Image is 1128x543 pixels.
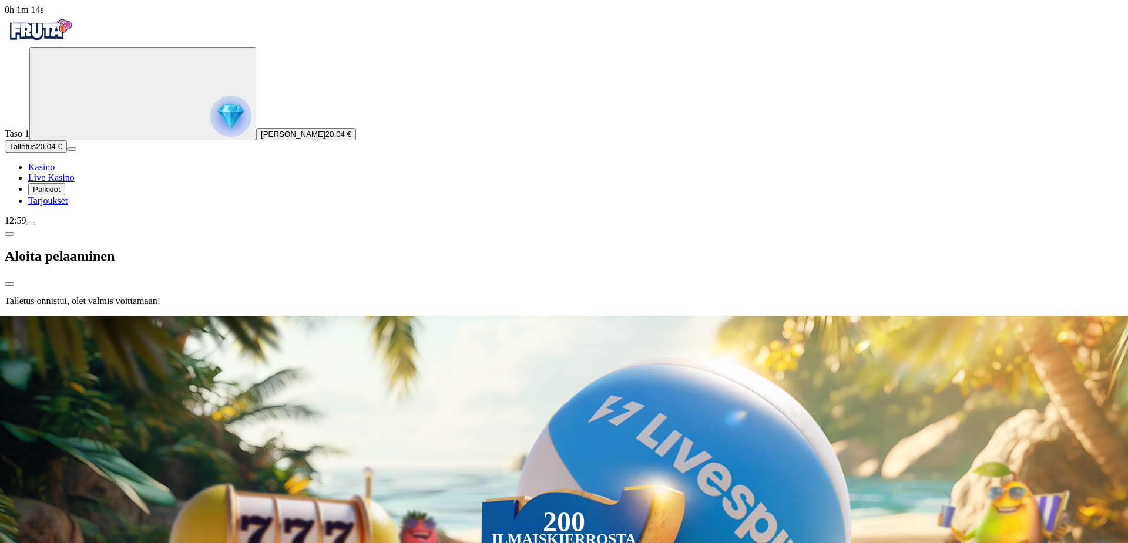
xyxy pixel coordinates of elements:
span: 20.04 € [36,142,62,151]
img: reward progress [210,96,251,137]
a: poker-chip iconLive Kasino [28,173,75,183]
span: Taso 1 [5,129,29,139]
span: 20.04 € [325,130,351,139]
button: reward iconPalkkiot [28,183,65,195]
button: chevron-left icon [5,232,14,236]
button: menu [26,222,35,225]
span: Tarjoukset [28,195,68,205]
span: Live Kasino [28,173,75,183]
nav: Primary [5,15,1123,206]
span: 12:59 [5,215,26,225]
button: reward progress [29,47,256,140]
div: 200 [543,515,585,529]
span: Talletus [9,142,36,151]
button: close [5,282,14,286]
button: menu [67,147,76,151]
span: user session time [5,5,44,15]
button: Talletusplus icon20.04 € [5,140,67,153]
img: Fruta [5,15,75,45]
span: [PERSON_NAME] [261,130,325,139]
a: gift-inverted iconTarjoukset [28,195,68,205]
a: Fruta [5,36,75,46]
span: Palkkiot [33,185,61,194]
a: diamond iconKasino [28,162,55,172]
button: [PERSON_NAME]20.04 € [256,128,356,140]
span: Kasino [28,162,55,172]
h2: Aloita pelaaminen [5,248,1123,264]
p: Talletus onnistui, olet valmis voittamaan! [5,296,1123,306]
